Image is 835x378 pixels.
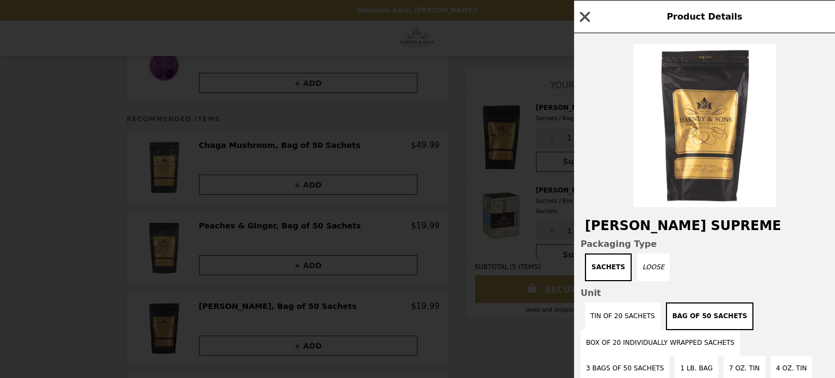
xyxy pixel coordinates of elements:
span: Unit [581,288,828,298]
button: Sachets [585,253,632,281]
button: Bag of 50 Sachets [666,302,754,330]
button: Box of 20 Individually Wrapped Sachets [581,330,740,356]
img: Sachets / Bag of 50 Sachets [633,44,776,207]
h2: [PERSON_NAME] Supreme [574,218,835,233]
button: Tin of 20 Sachets [585,302,660,330]
button: Loose [637,253,670,281]
span: Product Details [666,11,742,22]
span: Packaging Type [581,239,828,249]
